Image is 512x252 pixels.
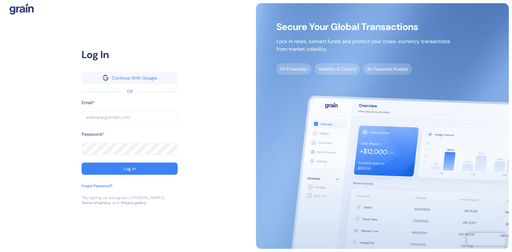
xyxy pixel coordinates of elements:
[276,24,450,30] span: Secure Your Global Transactions
[82,163,178,175] button: Log In
[82,183,112,195] button: Forgot Password?
[82,200,111,205] a: Terms of service
[82,131,102,138] label: Password
[124,166,136,171] div: Log In
[103,75,108,80] img: google
[121,200,147,205] a: Privacy policy.
[82,47,178,62] div: Log In
[276,38,450,53] p: Lock in rates, convert funds and protect your cross-currency transactions from market volatility.
[82,72,178,84] button: googleContinue With Google
[127,88,133,95] div: OR
[82,183,112,189] div: Forgot Password?
[112,76,157,80] div: Continue With Google
[82,111,178,123] input: example@email.com
[82,99,92,106] label: Email
[315,63,360,75] span: Visibility & Control
[467,233,506,246] iframe: Chatra live chat
[82,195,164,200] div: *By signing up you agree to [PERSON_NAME]’s
[256,3,509,249] img: signup-main-image
[10,3,34,15] img: logo
[363,63,412,75] span: AI-Powered Models
[276,63,311,75] span: FX Protection
[112,200,119,205] div: and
